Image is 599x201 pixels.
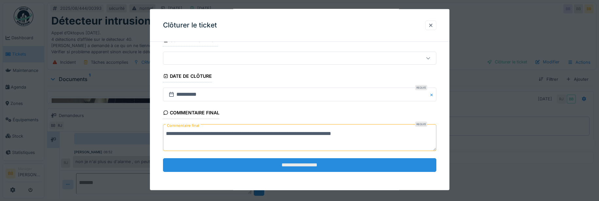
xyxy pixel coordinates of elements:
label: Commentaire final [166,122,201,130]
div: Requis [415,122,427,127]
div: Date de clôture [163,71,212,82]
h3: Clôturer le ticket [163,21,217,29]
div: Commentaire final [163,108,220,119]
div: Code d'imputation [163,35,218,46]
button: Close [429,88,436,101]
div: Requis [415,85,427,90]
